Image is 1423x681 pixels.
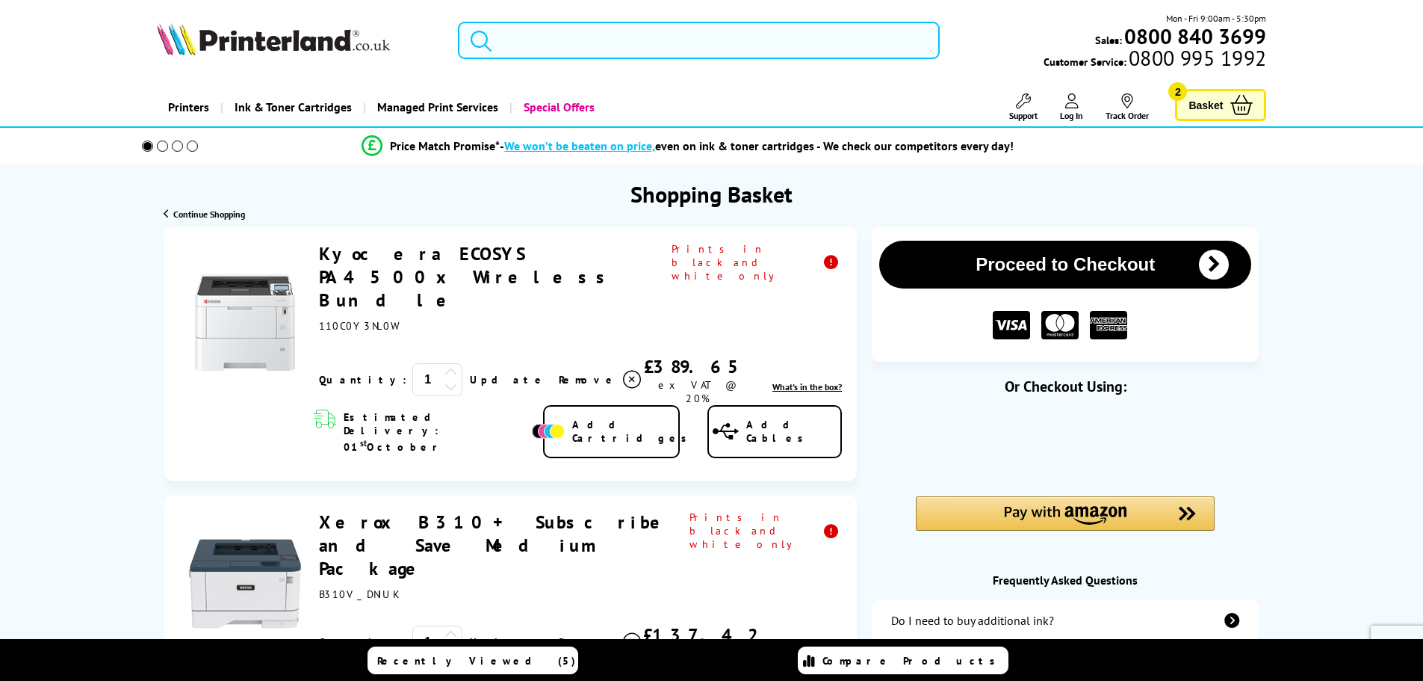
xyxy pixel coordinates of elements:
span: Customer Service: [1044,51,1266,69]
span: Add Cables [746,418,840,445]
img: Add Cartridges [532,424,565,439]
span: Remove [559,635,618,649]
iframe: PayPal [916,420,1215,454]
div: Do I need to buy additional ink? [891,613,1054,628]
span: Compare Products [822,654,1003,668]
sup: st [360,437,367,449]
a: Compare Products [798,647,1008,674]
li: modal_Promise [122,133,1255,159]
a: Ink & Toner Cartridges [220,88,363,126]
span: Ink & Toner Cartridges [235,88,352,126]
h1: Shopping Basket [630,179,793,209]
span: Prints in black and white only [689,511,842,551]
div: £137.42 [643,623,770,647]
span: Continue Shopping [173,209,245,220]
span: Support [1009,110,1038,121]
span: Prints in black and white only [672,242,842,283]
a: Continue Shopping [164,209,245,220]
span: 2 [1168,82,1187,101]
a: Update [470,635,547,649]
a: Track Order [1106,93,1149,121]
span: Price Match Promise* [390,138,500,153]
img: VISA [993,311,1030,340]
span: Quantity: [319,373,406,386]
span: Log In [1060,110,1083,121]
button: Proceed to Checkout [879,241,1251,289]
img: Printerland Logo [157,22,390,55]
span: Mon - Fri 9:00am - 5:30pm [1166,11,1266,25]
a: Log In [1060,93,1083,121]
span: B310V_DNIUK [319,588,398,601]
a: Delete item from your basket [559,631,643,653]
a: Managed Print Services [363,88,509,126]
img: Kyocera ECOSYS PA4500x Wireless Bundle [189,266,301,378]
span: Quantity: [319,635,406,649]
img: Xerox B310 [189,528,301,640]
span: 110C0Y3NL0W [319,319,401,333]
a: Basket 2 [1175,89,1266,121]
a: Delete item from your basket [559,369,643,391]
a: Printerland Logo [157,22,440,58]
span: Remove [559,373,618,386]
span: ex VAT @ 20% [658,378,737,405]
a: lnk_inthebox [772,381,842,392]
img: American Express [1090,311,1127,340]
span: Basket [1188,95,1223,115]
span: We won’t be beaten on price, [504,138,655,153]
b: 0800 840 3699 [1124,22,1266,50]
div: Amazon Pay - Use your Amazon account [916,496,1215,549]
a: Recently Viewed (5) [368,647,578,674]
a: Kyocera ECOSYS PA4500x Wireless Bundle [319,242,614,312]
div: - even on ink & toner cartridges - We check our competitors every day! [500,138,1014,153]
div: Frequently Asked Questions [872,573,1259,588]
a: Printers [157,88,220,126]
span: 0800 995 1992 [1126,51,1266,65]
span: What's in the box? [772,381,842,392]
span: Sales: [1095,33,1122,47]
span: Recently Viewed (5) [377,654,576,668]
span: Estimated Delivery: 01 October [344,410,528,454]
img: MASTER CARD [1041,311,1079,340]
a: additional-ink [872,600,1259,641]
a: Update [470,373,547,386]
div: Or Checkout Using: [872,377,1259,396]
a: Special Offers [509,88,606,126]
a: 0800 840 3699 [1122,29,1266,43]
span: + Subscribe and Save Medium Package [319,511,675,580]
a: Xerox B310+ Subscribe and Save Medium Package [319,511,675,580]
a: Support [1009,93,1038,121]
div: £389.65 [643,355,751,378]
span: Add Cartridges [572,418,695,445]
